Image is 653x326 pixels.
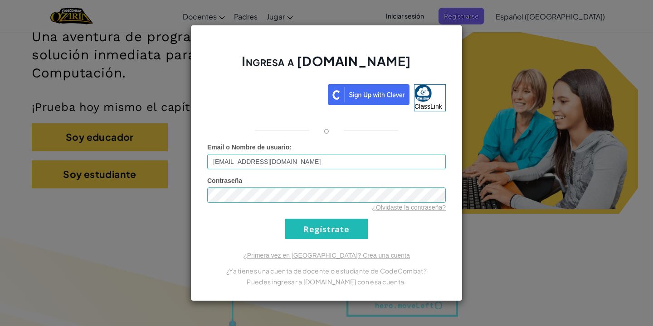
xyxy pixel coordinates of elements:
[414,85,432,102] img: classlink-logo-small.png
[414,103,442,110] span: ClassLink
[207,177,242,184] span: Contraseña
[207,53,446,79] h2: Ingresa a [DOMAIN_NAME]
[207,276,446,287] p: Puedes ingresar a [DOMAIN_NAME] con esa cuenta.
[372,204,446,211] a: ¿Olvidaste la contraseña?
[324,125,329,136] p: o
[285,219,368,239] input: Regístrate
[243,252,410,259] a: ¿Primera vez en [GEOGRAPHIC_DATA]? Crea una cuenta
[203,83,328,103] iframe: Botón de Acceder con Google
[207,144,289,151] span: Email o Nombre de usuario
[207,265,446,276] p: ¿Ya tienes una cuenta de docente o estudiante de CodeCombat?
[328,84,409,105] img: clever_sso_button@2x.png
[207,143,292,152] label: :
